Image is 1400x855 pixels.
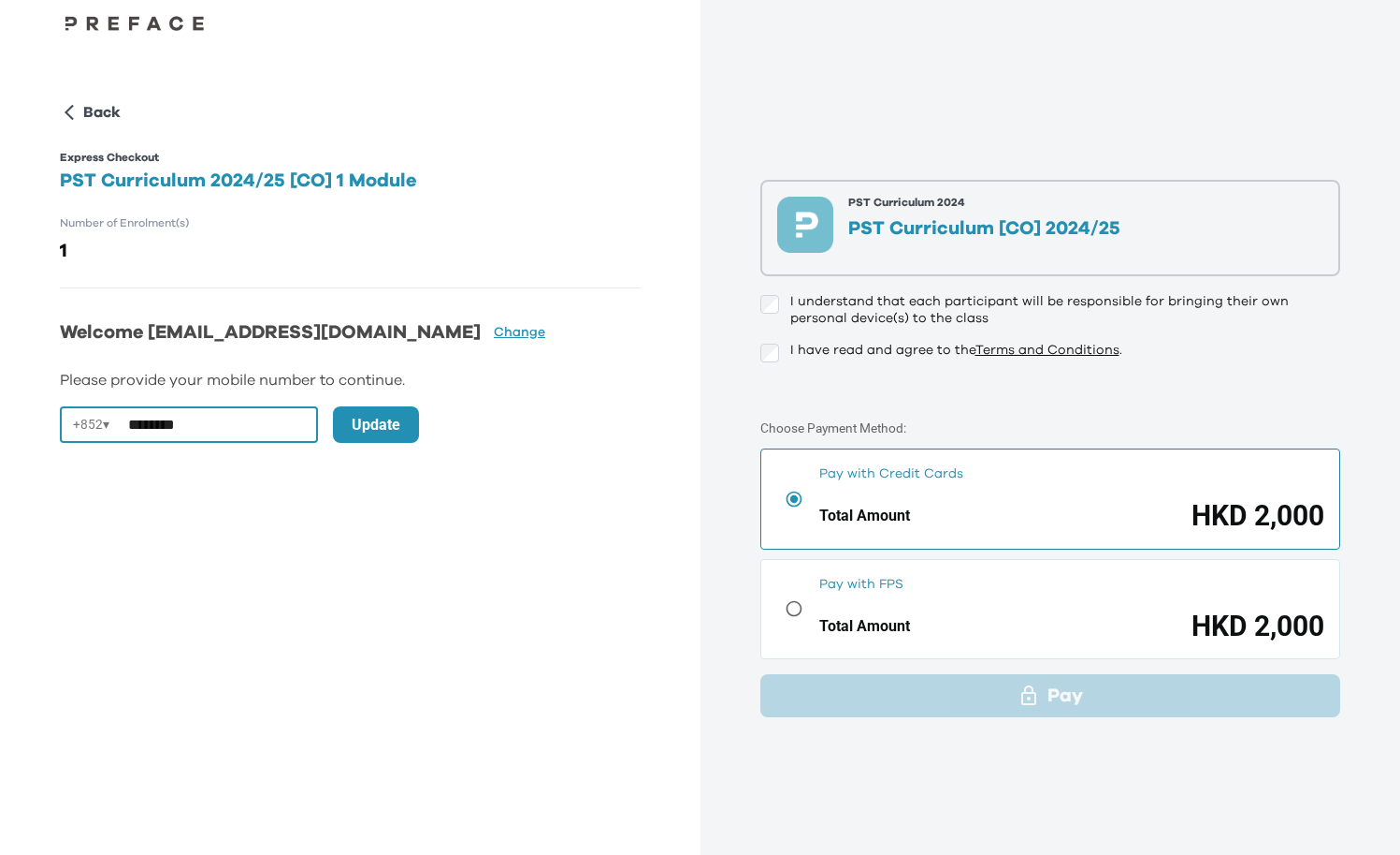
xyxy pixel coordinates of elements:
[819,615,910,638] div: Total Amount
[60,151,641,164] h1: Express Checkout
[60,15,209,31] img: Preface Logo
[760,674,1341,717] button: Pay
[60,216,641,229] h1: Number of Enrolment(s)
[60,168,641,194] h2: PST Curriculum 2024/25 [CO] 1 Module
[848,197,1120,208] p: PST Curriculum 2024
[819,575,1324,594] div: Pay with FPS
[848,219,1120,238] p: PST Curriculum [CO] 2024/25
[819,505,910,527] div: Total Amount
[352,414,400,436] p: Update
[333,406,419,443] button: Update
[488,324,551,343] button: Change
[60,369,641,391] p: Please provide your mobile number to continue.
[60,318,481,346] p: Welcome [EMAIL_ADDRESS][DOMAIN_NAME]
[760,420,906,435] label: Choose Payment Method:
[819,464,1324,483] div: Pay with Credit Cards
[777,197,833,253] img: preface-course-icon
[60,237,641,265] h2: 1
[83,101,121,124] p: Back
[975,344,1119,357] a: Terms and Conditions
[1191,609,1324,644] div: HKD 2,000
[1047,682,1083,710] p: Pay
[60,97,128,127] button: Back
[1191,498,1324,534] div: HKD 2,000
[760,180,1341,276] button: preface-course-iconPST Curriculum 2024PST Curriculum [CO] 2024/25
[790,293,1341,327] p: I understand that each participant will be responsible for bringing their own personal device(s) ...
[790,342,1122,359] p: I have read and agree to the .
